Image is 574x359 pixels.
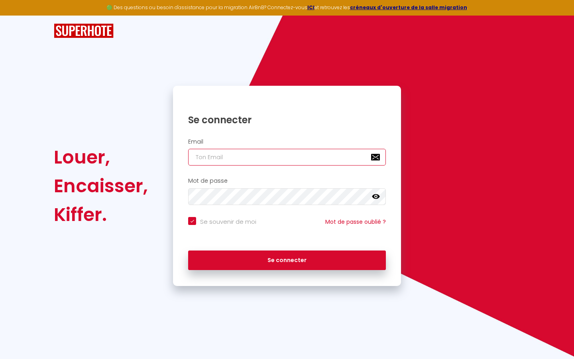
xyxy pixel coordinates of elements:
[188,178,386,184] h2: Mot de passe
[188,149,386,166] input: Ton Email
[6,3,30,27] button: Ouvrir le widget de chat LiveChat
[54,143,148,172] div: Louer,
[350,4,467,11] a: créneaux d'ouverture de la salle migration
[307,4,315,11] a: ICI
[54,200,148,229] div: Kiffer.
[188,138,386,145] h2: Email
[54,172,148,200] div: Encaisser,
[325,218,386,226] a: Mot de passe oublié ?
[188,251,386,270] button: Se connecter
[188,114,386,126] h1: Se connecter
[54,24,114,38] img: SuperHote logo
